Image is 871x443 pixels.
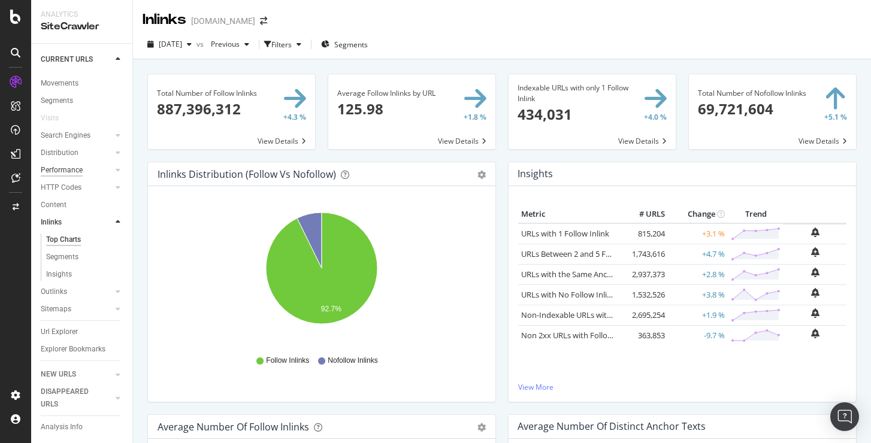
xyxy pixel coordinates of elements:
[811,329,819,338] div: bell-plus
[316,35,373,54] button: Segments
[41,20,123,34] div: SiteCrawler
[159,39,182,49] span: 2025 Aug. 1st
[521,269,673,280] a: URLs with the Same Anchor Text on Inlinks
[518,418,706,435] h4: Average Number of Distinct Anchor Texts
[518,166,553,182] h4: Insights
[41,95,73,107] div: Segments
[41,53,93,66] div: CURRENT URLS
[811,227,819,237] div: bell-plus
[41,368,112,381] a: NEW URLS
[41,421,124,433] a: Analysis Info
[41,216,112,229] a: Inlinks
[620,244,668,264] td: 1,743,616
[477,423,486,432] div: gear
[41,112,71,125] a: Visits
[41,199,66,211] div: Content
[41,199,124,211] a: Content
[521,289,619,300] a: URLs with No Follow Inlinks
[41,286,67,298] div: Outlinks
[41,326,78,338] div: Url Explorer
[206,39,240,49] span: Previous
[41,129,112,142] a: Search Engines
[41,303,112,315] a: Sitemaps
[158,205,486,344] svg: A chart.
[620,205,668,223] th: # URLS
[206,35,254,54] button: Previous
[811,288,819,298] div: bell-plus
[46,268,124,281] a: Insights
[321,305,341,314] text: 92.7%
[271,40,292,50] div: Filters
[41,326,124,338] a: Url Explorer
[191,15,255,27] div: [DOMAIN_NAME]
[41,343,124,356] a: Explorer Bookmarks
[521,310,662,320] a: Non-Indexable URLs with Follow Inlinks
[620,325,668,345] td: 363,853
[811,308,819,318] div: bell-plus
[41,147,112,159] a: Distribution
[620,223,668,244] td: 815,204
[46,251,124,263] a: Segments
[41,147,78,159] div: Distribution
[41,386,112,411] a: DISAPPEARED URLS
[41,181,81,194] div: HTTP Codes
[41,77,78,90] div: Movements
[266,356,309,366] span: Follow Inlinks
[41,421,83,433] div: Analysis Info
[41,77,124,90] a: Movements
[41,164,112,177] a: Performance
[41,216,62,229] div: Inlinks
[41,181,112,194] a: HTTP Codes
[668,205,728,223] th: Change
[158,168,336,180] div: Inlinks Distribution (Follow vs Nofollow)
[41,386,101,411] div: DISAPPEARED URLS
[334,40,368,50] span: Segments
[143,35,196,54] button: [DATE]
[521,228,609,239] a: URLs with 1 Follow Inlink
[41,95,124,107] a: Segments
[158,421,309,433] div: Average Number of Follow Inlinks
[41,10,123,20] div: Analytics
[46,268,72,281] div: Insights
[668,284,728,305] td: +3.8 %
[46,251,78,263] div: Segments
[668,325,728,345] td: -9.7 %
[668,223,728,244] td: +3.1 %
[728,205,784,223] th: Trend
[41,112,59,125] div: Visits
[668,305,728,325] td: +1.9 %
[41,286,112,298] a: Outlinks
[830,402,859,431] div: Open Intercom Messenger
[41,129,90,142] div: Search Engines
[41,53,112,66] a: CURRENT URLS
[811,247,819,257] div: bell-plus
[41,368,76,381] div: NEW URLS
[41,343,105,356] div: Explorer Bookmarks
[196,39,206,49] span: vs
[518,205,620,223] th: Metric
[143,10,186,30] div: Inlinks
[46,233,124,246] a: Top Charts
[521,248,650,259] a: URLs Between 2 and 5 Follow Inlinks
[521,330,639,341] a: Non 2xx URLs with Follow Inlinks
[46,233,81,246] div: Top Charts
[477,171,486,179] div: gear
[41,164,83,177] div: Performance
[668,244,728,264] td: +4.7 %
[620,264,668,284] td: 2,937,373
[620,284,668,305] td: 1,532,526
[41,303,71,315] div: Sitemaps
[260,17,267,25] div: arrow-right-arrow-left
[518,382,846,392] a: View More
[620,305,668,325] td: 2,695,254
[668,264,728,284] td: +2.8 %
[328,356,377,366] span: Nofollow Inlinks
[264,35,306,54] button: Filters
[811,268,819,277] div: bell-plus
